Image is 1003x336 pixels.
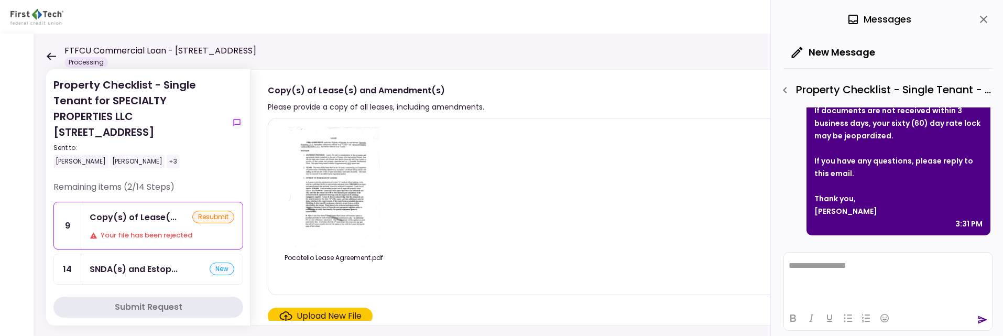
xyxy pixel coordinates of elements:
button: Italic [802,311,820,326]
a: 14SNDA(s) and Estoppel(s)new [53,254,243,285]
div: Pocatello Lease Agreement.pdf [279,253,389,263]
button: Submit Request [53,297,243,318]
div: Processing [64,57,108,68]
div: SNDA(s) and Estoppel(s) [90,263,178,276]
div: Messages [847,12,911,27]
div: Property Checklist - Single Tenant - Organization Documents for Borrowing Entity [776,81,993,99]
div: +3 [167,155,179,168]
div: new [210,263,234,275]
div: Sent to: [53,143,226,153]
div: Remaining items (2/14 Steps) [53,181,243,202]
div: Your file has been rejected [90,230,234,241]
div: [PERSON_NAME] [53,155,108,168]
h1: FTFCU Commercial Loan - [STREET_ADDRESS] [64,45,256,57]
div: 3:31 PM [955,218,983,230]
button: show-messages [231,116,243,129]
div: resubmit [192,211,234,223]
img: Partner icon [10,9,63,25]
a: 9Copy(s) of Lease(s) and Amendment(s)resubmitYour file has been rejected [53,202,243,250]
button: close [975,10,993,28]
div: If you have any questions, please reply to this email. [814,155,983,180]
div: [PERSON_NAME] [814,205,983,218]
button: Underline [821,311,838,326]
span: Click here to upload the required document [268,308,373,324]
div: Copy(s) of Lease(s) and Amendment(s)Please provide a copy of all leases, including amendments.res... [250,69,982,326]
div: Thank you, [814,192,983,205]
button: Emojis [876,311,893,326]
div: Copy(s) of Lease(s) and Amendment(s) [90,211,177,224]
div: 14 [54,254,81,284]
div: [PERSON_NAME] [110,155,165,168]
div: Please provide a copy of all leases, including amendments. [268,101,484,113]
button: Bold [784,311,802,326]
iframe: Rich Text Area [784,253,992,306]
div: Copy(s) of Lease(s) and Amendment(s) [268,84,484,97]
button: Numbered list [857,311,875,326]
button: send [977,315,988,325]
button: Bullet list [839,311,857,326]
button: New Message [783,39,884,66]
div: Upload New File [297,310,362,322]
div: Property Checklist - Single Tenant for SPECIALTY PROPERTIES LLC [STREET_ADDRESS] [53,77,226,168]
div: If documents are not received within 3 business days, your sixty (60) day rate lock may be jeopar... [814,104,983,142]
div: Submit Request [115,301,182,313]
div: 9 [54,202,81,249]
